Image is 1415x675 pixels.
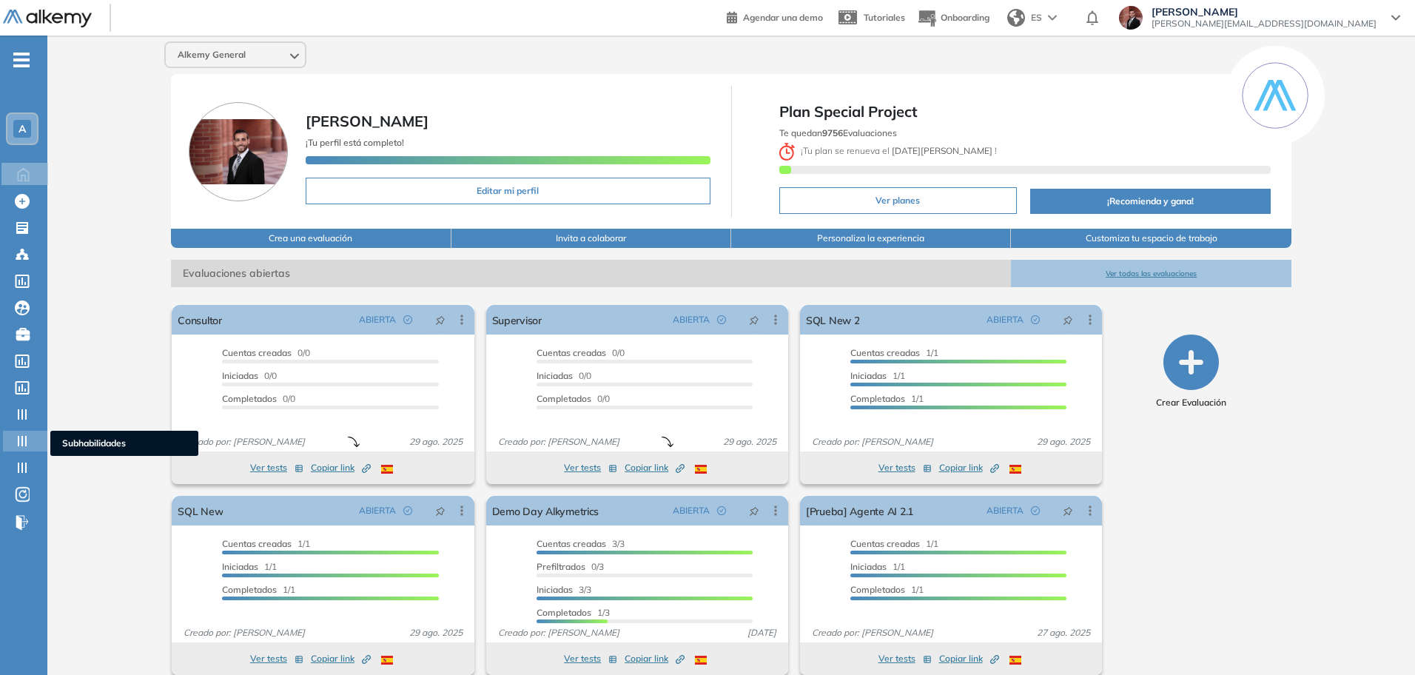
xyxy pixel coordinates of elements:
[917,2,989,34] button: Onboarding
[1152,6,1377,18] span: [PERSON_NAME]
[806,435,939,449] span: Creado por: [PERSON_NAME]
[222,370,277,381] span: 0/0
[564,650,617,668] button: Ver tests
[1011,260,1291,287] button: Ver todas las evaluaciones
[537,347,606,358] span: Cuentas creadas
[850,561,905,572] span: 1/1
[435,505,446,517] span: pushpin
[1048,15,1057,21] img: arrow
[222,561,258,572] span: Iniciadas
[403,435,468,449] span: 29 ago. 2025
[850,393,905,404] span: Completados
[306,178,710,204] button: Editar mi perfil
[222,347,292,358] span: Cuentas creadas
[311,461,371,474] span: Copiar link
[359,313,396,326] span: ABIERTA
[492,435,625,449] span: Creado por: [PERSON_NAME]
[537,538,606,549] span: Cuentas creadas
[306,112,428,130] span: [PERSON_NAME]
[311,652,371,665] span: Copiar link
[435,314,446,326] span: pushpin
[625,461,685,474] span: Copiar link
[749,505,759,517] span: pushpin
[222,584,277,595] span: Completados
[850,538,938,549] span: 1/1
[850,347,938,358] span: 1/1
[381,656,393,665] img: ESP
[1156,335,1226,409] button: Crear Evaluación
[537,347,625,358] span: 0/0
[451,229,731,248] button: Invita a colaborar
[250,459,303,477] button: Ver tests
[1149,503,1415,675] div: Widget de chat
[1009,465,1021,474] img: ESP
[403,626,468,639] span: 29 ago. 2025
[625,652,685,665] span: Copiar link
[717,506,726,515] span: check-circle
[822,127,843,138] b: 9756
[537,607,591,618] span: Completados
[178,626,311,639] span: Creado por: [PERSON_NAME]
[890,145,995,156] b: [DATE][PERSON_NAME]
[222,584,295,595] span: 1/1
[850,561,887,572] span: Iniciadas
[1030,189,1271,214] button: ¡Recomienda y gana!
[1007,9,1025,27] img: world
[492,626,625,639] span: Creado por: [PERSON_NAME]
[222,393,295,404] span: 0/0
[403,506,412,515] span: check-circle
[987,313,1024,326] span: ABIERTA
[806,305,860,335] a: SQL New 2
[178,49,246,61] span: Alkemy General
[306,137,404,148] span: ¡Tu perfil está completo!
[850,370,887,381] span: Iniciadas
[625,650,685,668] button: Copiar link
[537,370,573,381] span: Iniciadas
[1031,506,1040,515] span: check-circle
[850,370,905,381] span: 1/1
[537,607,610,618] span: 1/3
[189,102,288,201] img: Foto de perfil
[311,650,371,668] button: Copiar link
[250,650,303,668] button: Ver tests
[1063,505,1073,517] span: pushpin
[806,626,939,639] span: Creado por: [PERSON_NAME]
[864,12,905,23] span: Tutoriales
[779,143,796,161] img: clock-svg
[222,538,292,549] span: Cuentas creadas
[695,656,707,665] img: ESP
[749,314,759,326] span: pushpin
[171,260,1011,287] span: Evaluaciones abiertas
[222,347,310,358] span: 0/0
[1063,314,1073,326] span: pushpin
[1052,308,1084,332] button: pushpin
[939,461,999,474] span: Copiar link
[1031,11,1042,24] span: ES
[311,459,371,477] button: Copiar link
[537,584,591,595] span: 3/3
[850,584,905,595] span: Completados
[878,459,932,477] button: Ver tests
[779,101,1271,123] span: Plan Special Project
[743,12,823,23] span: Agendar una demo
[987,504,1024,517] span: ABIERTA
[850,538,920,549] span: Cuentas creadas
[222,538,310,549] span: 1/1
[742,626,782,639] span: [DATE]
[625,459,685,477] button: Copiar link
[537,584,573,595] span: Iniciadas
[1031,435,1096,449] span: 29 ago. 2025
[222,393,277,404] span: Completados
[424,499,457,523] button: pushpin
[850,584,924,595] span: 1/1
[1009,656,1021,665] img: ESP
[673,313,710,326] span: ABIERTA
[1031,315,1040,324] span: check-circle
[564,459,617,477] button: Ver tests
[779,187,1018,214] button: Ver planes
[939,650,999,668] button: Copiar link
[537,393,610,404] span: 0/0
[1052,499,1084,523] button: pushpin
[424,308,457,332] button: pushpin
[779,145,998,156] span: ¡ Tu plan se renueva el !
